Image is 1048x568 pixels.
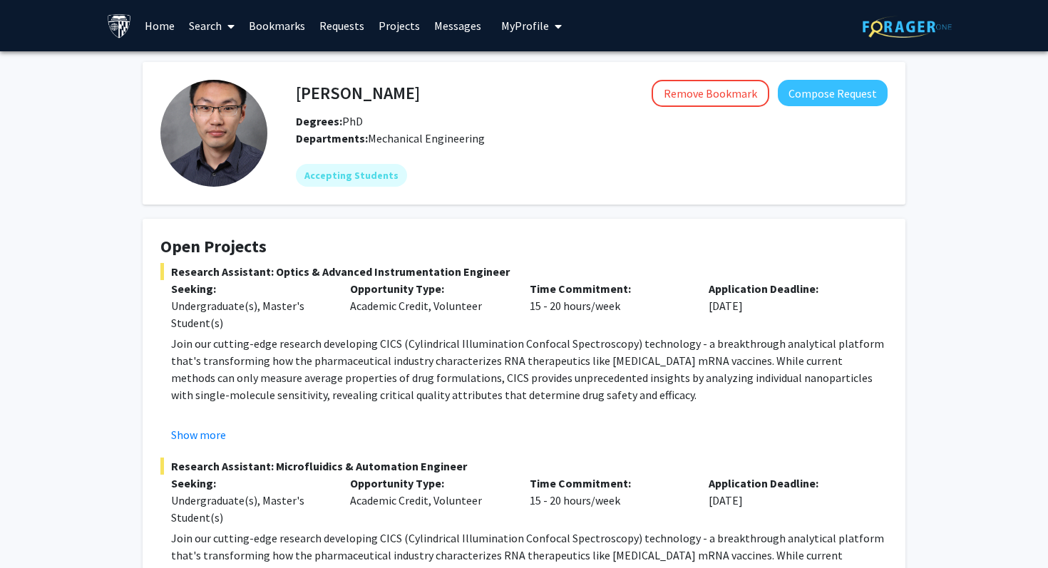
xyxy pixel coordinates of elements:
[427,1,488,51] a: Messages
[530,475,687,492] p: Time Commitment:
[160,237,888,257] h4: Open Projects
[519,475,698,526] div: 15 - 20 hours/week
[171,426,226,443] button: Show more
[709,475,866,492] p: Application Deadline:
[296,114,342,128] b: Degrees:
[182,1,242,51] a: Search
[171,335,888,403] p: Join our cutting-edge research developing CICS (Cylindrical Illumination Confocal Spectroscopy) t...
[371,1,427,51] a: Projects
[160,458,888,475] span: Research Assistant: Microfluidics & Automation Engineer
[530,280,687,297] p: Time Commitment:
[652,80,769,107] button: Remove Bookmark
[350,475,508,492] p: Opportunity Type:
[296,80,420,106] h4: [PERSON_NAME]
[350,280,508,297] p: Opportunity Type:
[339,475,518,526] div: Academic Credit, Volunteer
[296,164,407,187] mat-chip: Accepting Students
[501,19,549,33] span: My Profile
[160,263,888,280] span: Research Assistant: Optics & Advanced Instrumentation Engineer
[171,475,329,492] p: Seeking:
[138,1,182,51] a: Home
[296,114,363,128] span: PhD
[368,131,485,145] span: Mechanical Engineering
[171,280,329,297] p: Seeking:
[107,14,132,38] img: Johns Hopkins University Logo
[160,80,267,187] img: Profile Picture
[11,504,61,557] iframe: Chat
[519,280,698,331] div: 15 - 20 hours/week
[171,492,329,526] div: Undergraduate(s), Master's Student(s)
[339,280,518,331] div: Academic Credit, Volunteer
[698,280,877,331] div: [DATE]
[242,1,312,51] a: Bookmarks
[778,80,888,106] button: Compose Request to Sixuan Li
[698,475,877,526] div: [DATE]
[863,16,952,38] img: ForagerOne Logo
[312,1,371,51] a: Requests
[171,297,329,331] div: Undergraduate(s), Master's Student(s)
[709,280,866,297] p: Application Deadline:
[296,131,368,145] b: Departments:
